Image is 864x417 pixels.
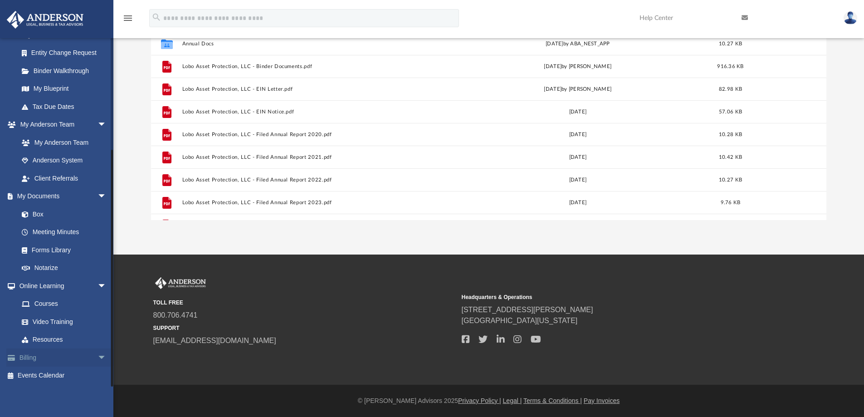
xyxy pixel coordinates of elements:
div: [DATE] [447,198,708,206]
span: 10.27 KB [719,41,742,46]
a: Resources [13,331,116,349]
span: arrow_drop_down [98,116,116,134]
div: [DATE] [447,153,708,161]
a: Meeting Minutes [13,223,116,241]
button: Lobo Asset Protection, LLC - EIN Notice.pdf [182,109,443,115]
div: [DATE] [447,108,708,116]
a: Pay Invoices [584,397,620,404]
a: Events Calendar [6,367,120,385]
a: Box [13,205,111,223]
a: Tax Due Dates [13,98,120,116]
span: 10.27 KB [719,177,742,182]
small: TOLL FREE [153,299,455,307]
span: arrow_drop_down [98,348,116,367]
a: Client Referrals [13,169,116,187]
button: Lobo Asset Protection, LLC - Filed Annual Report 2021.pdf [182,154,443,160]
a: My Documentsarrow_drop_down [6,187,116,206]
a: [EMAIL_ADDRESS][DOMAIN_NAME] [153,337,276,344]
div: [DATE] [447,176,708,184]
span: 9.76 KB [720,200,740,205]
a: [STREET_ADDRESS][PERSON_NAME] [462,306,593,314]
button: Lobo Asset Protection, LLC - Binder Documents.pdf [182,64,443,69]
span: 916.36 KB [717,64,743,69]
a: Privacy Policy | [458,397,501,404]
a: My Blueprint [13,80,116,98]
a: menu [122,17,133,24]
div: [DATE] by ABA_NEST_APP [447,39,708,48]
a: Notarize [13,259,116,277]
small: SUPPORT [153,324,455,332]
img: User Pic [844,11,857,25]
a: Legal | [503,397,522,404]
div: [DATE] by [PERSON_NAME] [447,85,708,93]
a: Terms & Conditions | [523,397,582,404]
i: search [151,12,161,22]
button: Lobo Asset Protection, LLC - Filed Annual Report 2023.pdf [182,200,443,206]
div: © [PERSON_NAME] Advisors 2025 [113,396,864,406]
span: 10.28 KB [719,132,742,137]
a: Forms Library [13,241,111,259]
div: grid [151,32,827,220]
button: Lobo Asset Protection, LLC - Filed Annual Report 2022.pdf [182,177,443,183]
span: 82.98 KB [719,86,742,91]
button: Lobo Asset Protection, LLC - Filed Annual Report 2020.pdf [182,132,443,137]
a: My Anderson Team [13,133,111,152]
button: Lobo Asset Protection, LLC - EIN Letter.pdf [182,86,443,92]
a: Binder Walkthrough [13,62,120,80]
img: Anderson Advisors Platinum Portal [153,277,208,289]
a: 800.706.4741 [153,311,198,319]
button: Annual Docs [182,41,443,47]
a: Courses [13,295,116,313]
div: [DATE] by [PERSON_NAME] [447,62,708,70]
a: Anderson System [13,152,116,170]
span: 10.42 KB [719,154,742,159]
span: 57.06 KB [719,109,742,114]
a: Entity Change Request [13,44,120,62]
a: Video Training [13,313,111,331]
a: Online Learningarrow_drop_down [6,277,116,295]
span: arrow_drop_down [98,187,116,206]
a: My Anderson Teamarrow_drop_down [6,116,116,134]
a: [GEOGRAPHIC_DATA][US_STATE] [462,317,578,324]
img: Anderson Advisors Platinum Portal [4,11,86,29]
small: Headquarters & Operations [462,293,764,301]
div: [DATE] [447,130,708,138]
i: menu [122,13,133,24]
a: Billingarrow_drop_down [6,348,120,367]
span: arrow_drop_down [98,277,116,295]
